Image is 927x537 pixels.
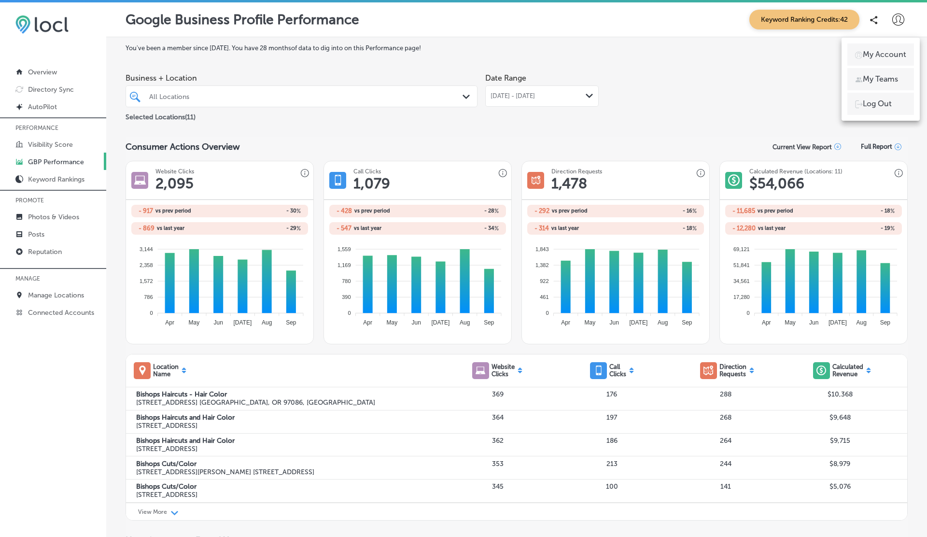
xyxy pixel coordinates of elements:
p: Log Out [863,98,892,110]
p: Connected Accounts [28,309,94,317]
a: Log Out [847,93,914,115]
p: Photos & Videos [28,213,79,221]
p: My Teams [863,73,898,85]
a: My Teams [847,68,914,90]
p: Overview [28,68,57,76]
p: Manage Locations [28,291,84,299]
p: AutoPilot [28,103,57,111]
p: Reputation [28,248,62,256]
img: 6efc1275baa40be7c98c3b36c6bfde44.png [15,15,69,34]
a: My Account [847,43,914,66]
p: GBP Performance [28,158,84,166]
p: My Account [863,49,906,60]
p: Visibility Score [28,141,73,149]
p: Directory Sync [28,85,74,94]
p: Posts [28,230,44,239]
p: Keyword Rankings [28,175,84,184]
